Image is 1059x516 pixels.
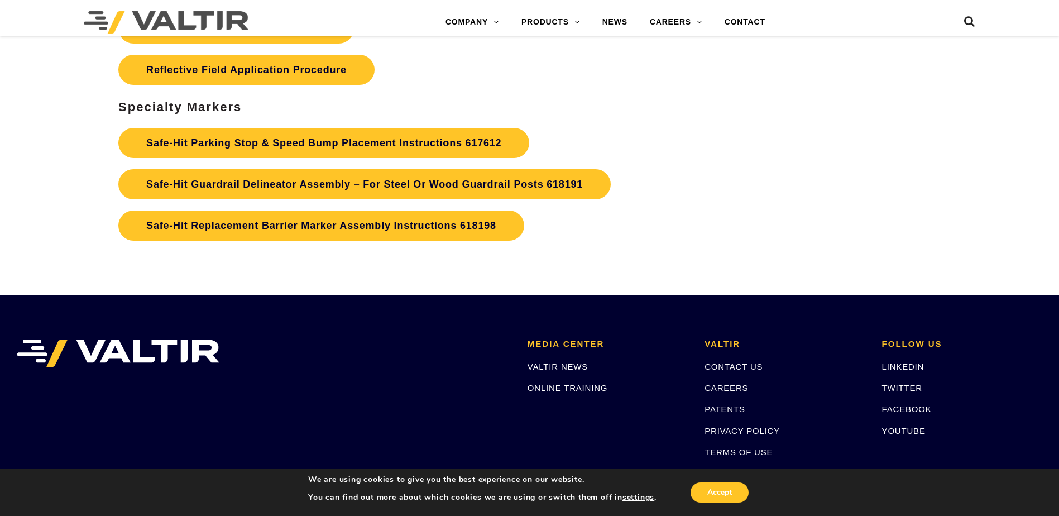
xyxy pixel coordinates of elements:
[118,128,529,158] a: Safe-Hit Parking Stop & Speed Bump Placement Instructions 617612
[510,11,591,34] a: PRODUCTS
[882,340,1042,349] h2: FOLLOW US
[882,383,922,393] a: TWITTER
[705,362,763,371] a: CONTACT US
[528,362,588,371] a: VALTIR NEWS
[528,383,607,393] a: ONLINE TRAINING
[639,11,713,34] a: CAREERS
[146,220,496,231] strong: Safe-Hit Replacement Barrier Marker Assembly Instructions 618198
[118,169,611,199] a: Safe-Hit Guardrail Delineator Assembly – For Steel Or Wood Guardrail Posts 618191
[528,340,688,349] h2: MEDIA CENTER
[622,493,654,503] button: settings
[591,11,639,34] a: NEWS
[146,137,501,149] strong: Safe-Hit Parking Stop & Speed Bump Placement Instructions 617612
[705,340,865,349] h2: VALTIR
[308,493,657,503] p: You can find out more about which cookies we are using or switch them off in .
[118,211,524,241] a: Safe-Hit Replacement Barrier Marker Assembly Instructions 618198
[84,11,248,34] img: Valtir
[705,404,745,414] a: PATENTS
[434,11,510,34] a: COMPANY
[308,475,657,485] p: We are using cookies to give you the best experience on our website.
[882,404,932,414] a: FACEBOOK
[118,55,375,85] a: Reflective Field Application Procedure
[17,340,219,367] img: VALTIR
[118,100,242,114] b: Specialty Markers
[713,11,777,34] a: CONTACT
[882,362,924,371] a: LINKEDIN
[882,426,926,436] a: YOUTUBE
[691,482,749,503] button: Accept
[705,447,773,457] a: TERMS OF USE
[705,426,780,436] a: PRIVACY POLICY
[705,383,748,393] a: CAREERS
[146,179,583,190] strong: Safe-Hit Guardrail Delineator Assembly – For Steel Or Wood Guardrail Posts 618191
[705,467,865,480] p: © Copyright 2023 Valtir, LLC. All Rights Reserved.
